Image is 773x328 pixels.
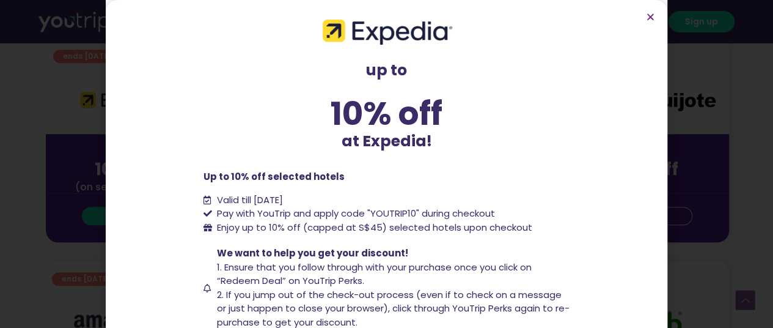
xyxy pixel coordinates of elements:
[217,261,532,288] span: 1. Ensure that you follow through with your purchase once you click on “Redeem Deal” on YouTrip P...
[217,193,283,206] span: Valid till [DATE]
[214,207,495,221] span: Pay with YouTrip and apply code "YOUTRIP10" during checkout
[217,247,408,259] span: We want to help you get your discount!
[203,97,570,130] div: 10% off
[203,130,570,153] p: at Expedia!
[214,221,532,235] span: Enjoy up to 10% off (capped at S$45) selected hotels upon checkout
[203,59,570,82] p: up to
[646,12,655,21] a: Close
[203,170,570,184] p: Up to 10% off selected hotels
